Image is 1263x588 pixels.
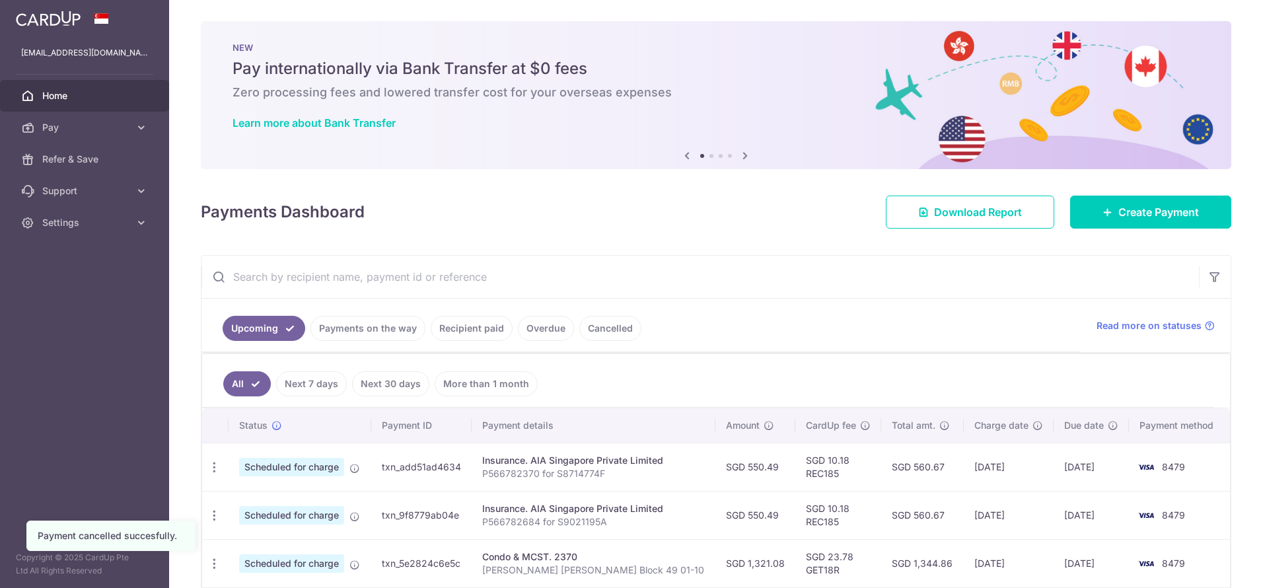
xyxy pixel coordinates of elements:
td: txn_5e2824c6e5c [371,539,472,587]
td: [DATE] [964,443,1054,491]
th: Payment details [472,408,715,443]
span: Support [42,184,129,198]
img: Bank Card [1133,459,1159,475]
span: Download Report [934,204,1022,220]
span: Read more on statuses [1097,319,1202,332]
span: 8479 [1162,461,1185,472]
a: More than 1 month [435,371,538,396]
td: SGD 10.18 REC185 [795,443,881,491]
td: [DATE] [964,491,1054,539]
span: Settings [42,216,129,229]
span: Total amt. [892,419,935,432]
span: Scheduled for charge [239,458,344,476]
p: [PERSON_NAME] [PERSON_NAME] Block 49 01-10 [482,564,705,577]
span: Home [42,89,129,102]
img: CardUp [16,11,81,26]
a: All [223,371,271,396]
td: SGD 1,344.86 [881,539,963,587]
td: SGD 560.67 [881,443,963,491]
th: Payment method [1129,408,1230,443]
p: P566782370 for S8714774F [482,467,705,480]
a: Download Report [886,196,1054,229]
td: [DATE] [1054,443,1129,491]
td: txn_add51ad4634 [371,443,472,491]
a: Overdue [518,316,574,341]
span: 8479 [1162,509,1185,521]
span: 8479 [1162,558,1185,569]
input: Search by recipient name, payment id or reference [201,256,1199,298]
img: Bank transfer banner [201,21,1231,169]
a: Learn more about Bank Transfer [233,116,396,129]
td: [DATE] [964,539,1054,587]
td: SGD 10.18 REC185 [795,491,881,539]
a: Recipient paid [431,316,513,341]
td: SGD 560.67 [881,491,963,539]
td: SGD 1,321.08 [715,539,795,587]
h4: Payments Dashboard [201,200,365,224]
div: Insurance. AIA Singapore Private Limited [482,502,705,515]
p: NEW [233,42,1200,53]
span: Due date [1064,419,1104,432]
div: Condo & MCST. 2370 [482,550,705,564]
span: Create Payment [1118,204,1199,220]
td: txn_9f8779ab04e [371,491,472,539]
span: CardUp fee [806,419,856,432]
td: SGD 550.49 [715,443,795,491]
td: SGD 550.49 [715,491,795,539]
span: Status [239,419,268,432]
span: Charge date [974,419,1028,432]
a: Payments on the way [310,316,425,341]
a: Cancelled [579,316,641,341]
a: Create Payment [1070,196,1231,229]
span: Refer & Save [42,153,129,166]
span: Amount [726,419,760,432]
img: Bank Card [1133,556,1159,571]
span: Pay [42,121,129,134]
a: Next 7 days [276,371,347,396]
p: P566782684 for S9021195A [482,515,705,529]
span: Scheduled for charge [239,506,344,525]
span: Scheduled for charge [239,554,344,573]
div: Payment cancelled succesfully. [38,529,184,542]
td: [DATE] [1054,491,1129,539]
td: SGD 23.78 GET18R [795,539,881,587]
a: Read more on statuses [1097,319,1215,332]
th: Payment ID [371,408,472,443]
a: Upcoming [223,316,305,341]
div: Insurance. AIA Singapore Private Limited [482,454,705,467]
a: Next 30 days [352,371,429,396]
h5: Pay internationally via Bank Transfer at $0 fees [233,58,1200,79]
img: Bank Card [1133,507,1159,523]
p: [EMAIL_ADDRESS][DOMAIN_NAME] [21,46,148,59]
td: [DATE] [1054,539,1129,587]
h6: Zero processing fees and lowered transfer cost for your overseas expenses [233,85,1200,100]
